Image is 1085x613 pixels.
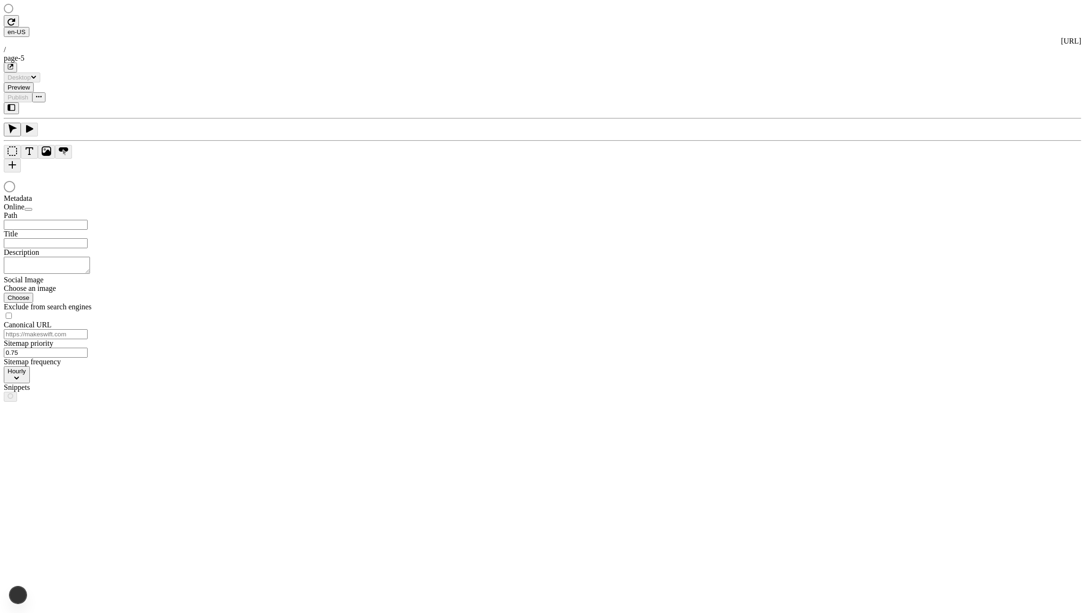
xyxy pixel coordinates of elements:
button: Image [38,145,55,159]
button: Text [21,145,38,159]
button: Box [4,145,21,159]
span: Desktop [8,74,31,81]
button: Preview [4,82,34,92]
div: / [4,45,1081,54]
span: Exclude from search engines [4,303,91,311]
div: [URL] [4,37,1081,45]
button: Open locale picker [4,27,29,37]
span: Description [4,248,39,256]
span: en-US [8,28,26,36]
button: Button [55,145,72,159]
span: Preview [8,84,30,91]
input: https://makeswift.com [4,329,88,339]
span: Title [4,230,18,238]
div: Choose an image [4,284,117,293]
div: Metadata [4,194,117,203]
span: Social Image [4,276,44,284]
span: Online [4,203,25,211]
div: page-5 [4,54,1081,63]
button: Publish [4,92,32,102]
span: Choose [8,294,29,301]
span: Path [4,211,17,219]
button: Desktop [4,72,40,82]
span: Sitemap priority [4,339,53,347]
span: Canonical URL [4,321,52,329]
button: Choose [4,293,33,303]
span: Publish [8,94,28,101]
span: Sitemap frequency [4,358,61,366]
span: Hourly [8,368,26,375]
button: Hourly [4,366,30,383]
div: Snippets [4,383,117,392]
